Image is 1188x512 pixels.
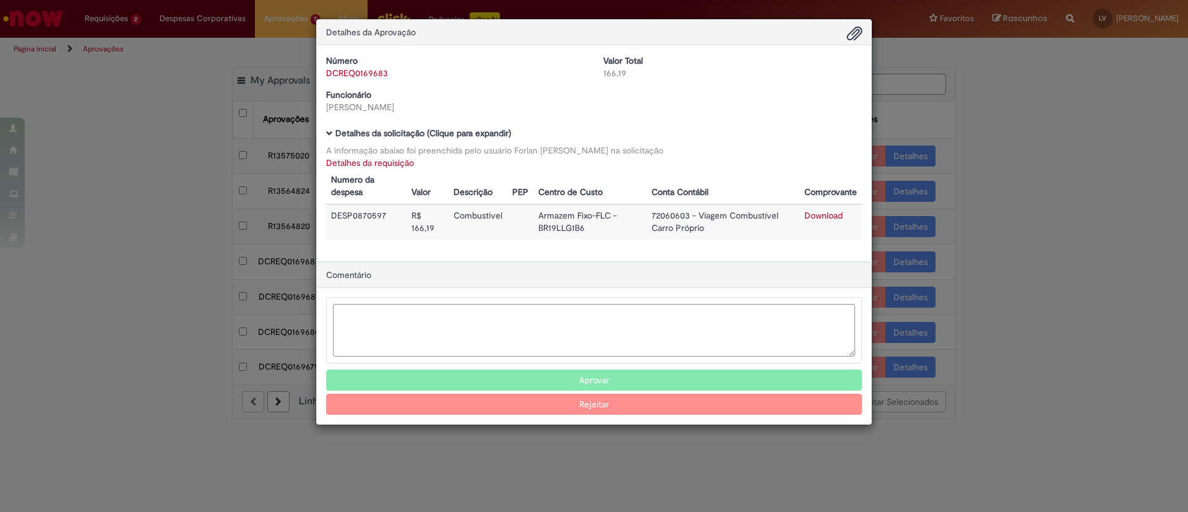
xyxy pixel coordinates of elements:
[326,27,416,38] span: Detalhes da Aprovação
[533,169,647,204] th: Centro de Custo
[407,204,448,240] td: R$ 166,19
[326,89,371,100] b: Funcionário
[326,55,358,66] b: Número
[533,204,647,240] td: Armazem Fixo-FLC - BR19LLG1B6
[647,169,799,204] th: Conta Contábil
[326,204,407,240] td: DESP0870597
[804,210,843,221] a: Download
[326,129,862,138] h5: Detalhes da solicitação (Clique para expandir)
[335,128,511,139] b: Detalhes da solicitação (Clique para expandir)
[326,67,388,79] a: DCREQ0169683
[326,169,407,204] th: Numero da despesa
[799,169,862,204] th: Comprovante
[407,169,448,204] th: Valor
[449,204,507,240] td: Combustivel
[326,394,862,415] button: Rejeitar
[326,370,862,391] button: Aprovar
[603,67,862,79] div: 166,19
[326,269,371,280] span: Comentário
[647,204,799,240] td: 72060603 - Viagem Combustível Carro Próprio
[326,157,414,168] a: Detalhes da requisição
[449,169,507,204] th: Descrição
[603,55,643,66] b: Valor Total
[326,101,585,113] div: [PERSON_NAME]
[326,144,862,157] div: A informação abaixo foi preenchida pelo usuário Forlan [PERSON_NAME] na solicitação
[507,169,533,204] th: PEP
